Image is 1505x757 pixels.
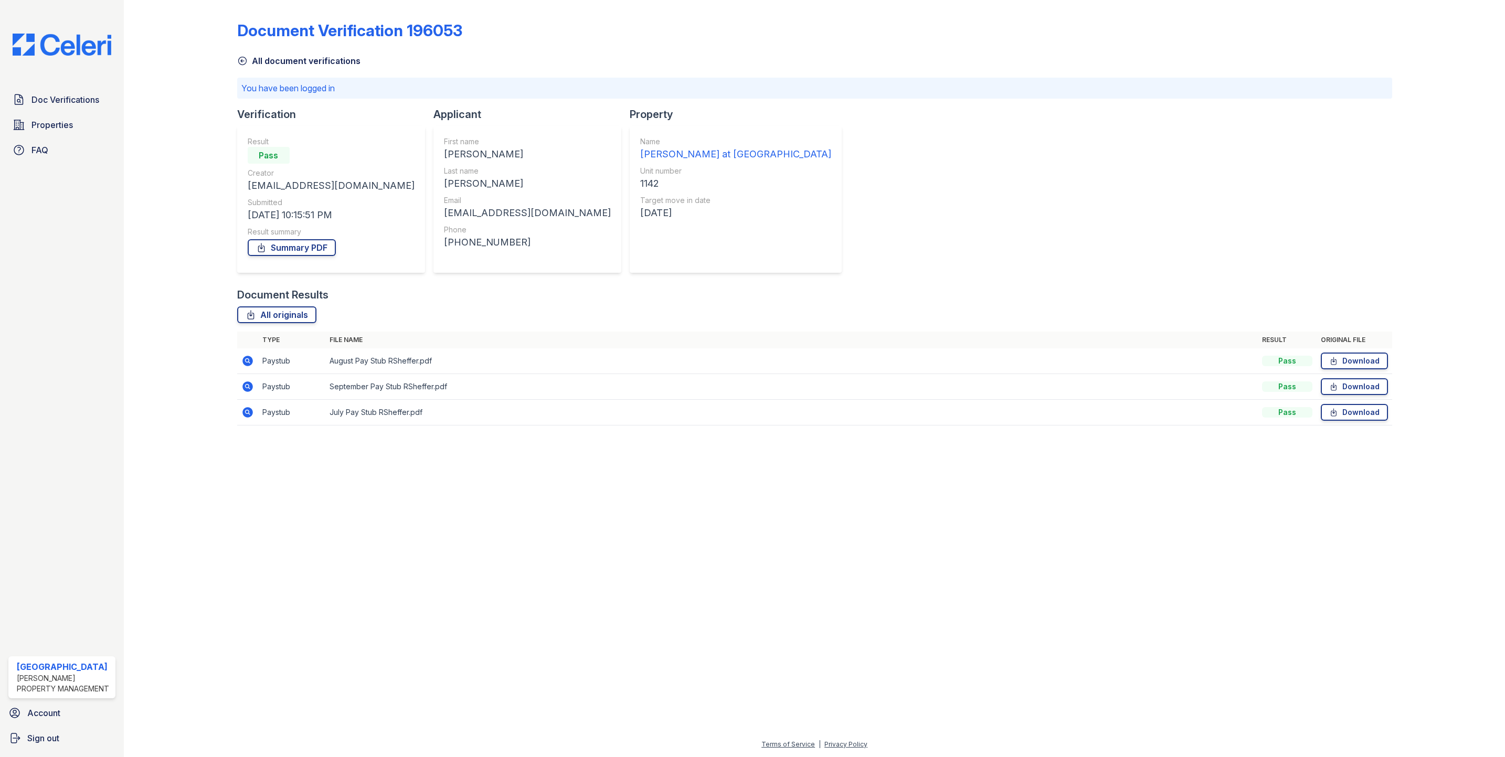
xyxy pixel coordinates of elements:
div: [PHONE_NUMBER] [444,235,611,250]
th: Type [258,332,325,348]
div: Email [444,195,611,206]
td: September Pay Stub RSheffer.pdf [325,374,1258,400]
div: [GEOGRAPHIC_DATA] [17,660,111,673]
div: Last name [444,166,611,176]
div: Pass [248,147,290,164]
div: Applicant [433,107,630,122]
a: All document verifications [237,55,361,67]
td: Paystub [258,348,325,374]
div: Result summary [248,227,415,237]
th: Original file [1317,332,1392,348]
img: CE_Logo_Blue-a8612792a0a2168367f1c8372b55b34899dd931a85d93a1a3d3e32e68fde9ad4.png [4,34,120,56]
div: [DATE] 10:15:51 PM [248,208,415,222]
div: Document Results [237,287,328,302]
td: Paystub [258,400,325,425]
div: [PERSON_NAME] [444,176,611,191]
div: | [819,740,821,748]
a: FAQ [8,140,115,161]
a: Download [1321,378,1388,395]
div: Pass [1262,407,1312,418]
a: Download [1321,404,1388,421]
td: July Pay Stub RSheffer.pdf [325,400,1258,425]
td: Paystub [258,374,325,400]
a: Download [1321,353,1388,369]
div: [DATE] [640,206,831,220]
span: Properties [31,119,73,131]
a: Account [4,702,120,723]
a: Terms of Service [761,740,815,748]
span: Doc Verifications [31,93,99,106]
a: Doc Verifications [8,89,115,110]
div: [PERSON_NAME] [444,147,611,162]
p: You have been logged in [241,82,1388,94]
div: [EMAIL_ADDRESS][DOMAIN_NAME] [248,178,415,193]
div: Document Verification 196053 [237,21,462,40]
div: Pass [1262,381,1312,392]
div: Phone [444,225,611,235]
div: Target move in date [640,195,831,206]
a: Summary PDF [248,239,336,256]
a: Properties [8,114,115,135]
span: Sign out [27,732,59,744]
a: All originals [237,306,316,323]
span: Account [27,707,60,719]
div: [PERSON_NAME] at [GEOGRAPHIC_DATA] [640,147,831,162]
td: August Pay Stub RSheffer.pdf [325,348,1258,374]
div: Pass [1262,356,1312,366]
div: Name [640,136,831,147]
div: Property [630,107,850,122]
div: First name [444,136,611,147]
div: Verification [237,107,433,122]
span: FAQ [31,144,48,156]
div: [EMAIL_ADDRESS][DOMAIN_NAME] [444,206,611,220]
div: Unit number [640,166,831,176]
div: Creator [248,168,415,178]
div: Submitted [248,197,415,208]
a: Privacy Policy [824,740,867,748]
a: Sign out [4,728,120,749]
th: File name [325,332,1258,348]
div: 1142 [640,176,831,191]
div: Result [248,136,415,147]
div: [PERSON_NAME] Property Management [17,673,111,694]
th: Result [1258,332,1317,348]
a: Name [PERSON_NAME] at [GEOGRAPHIC_DATA] [640,136,831,162]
